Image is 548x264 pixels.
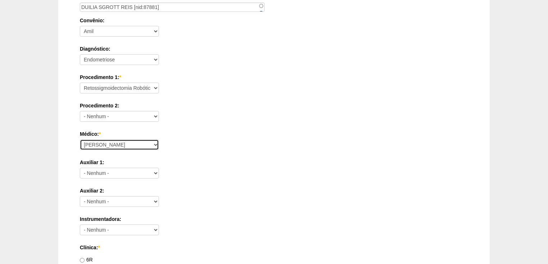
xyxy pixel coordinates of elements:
label: Auxiliar 1: [80,159,468,166]
span: Este campo é obrigatório. [99,131,101,137]
label: Convênio: [80,17,468,24]
label: Procedimento 2: [80,102,468,109]
span: Este campo é obrigatório. [98,245,100,250]
label: Auxiliar 2: [80,187,468,194]
label: Procedimento 1: [80,74,468,81]
label: Diagnóstico: [80,45,468,52]
input: 6R [80,258,85,263]
label: 6R [80,257,93,263]
label: Clínica: [80,244,468,251]
span: Este campo é obrigatório. [119,74,121,80]
label: Médico: [80,130,468,138]
label: Instrumentadora: [80,216,468,223]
